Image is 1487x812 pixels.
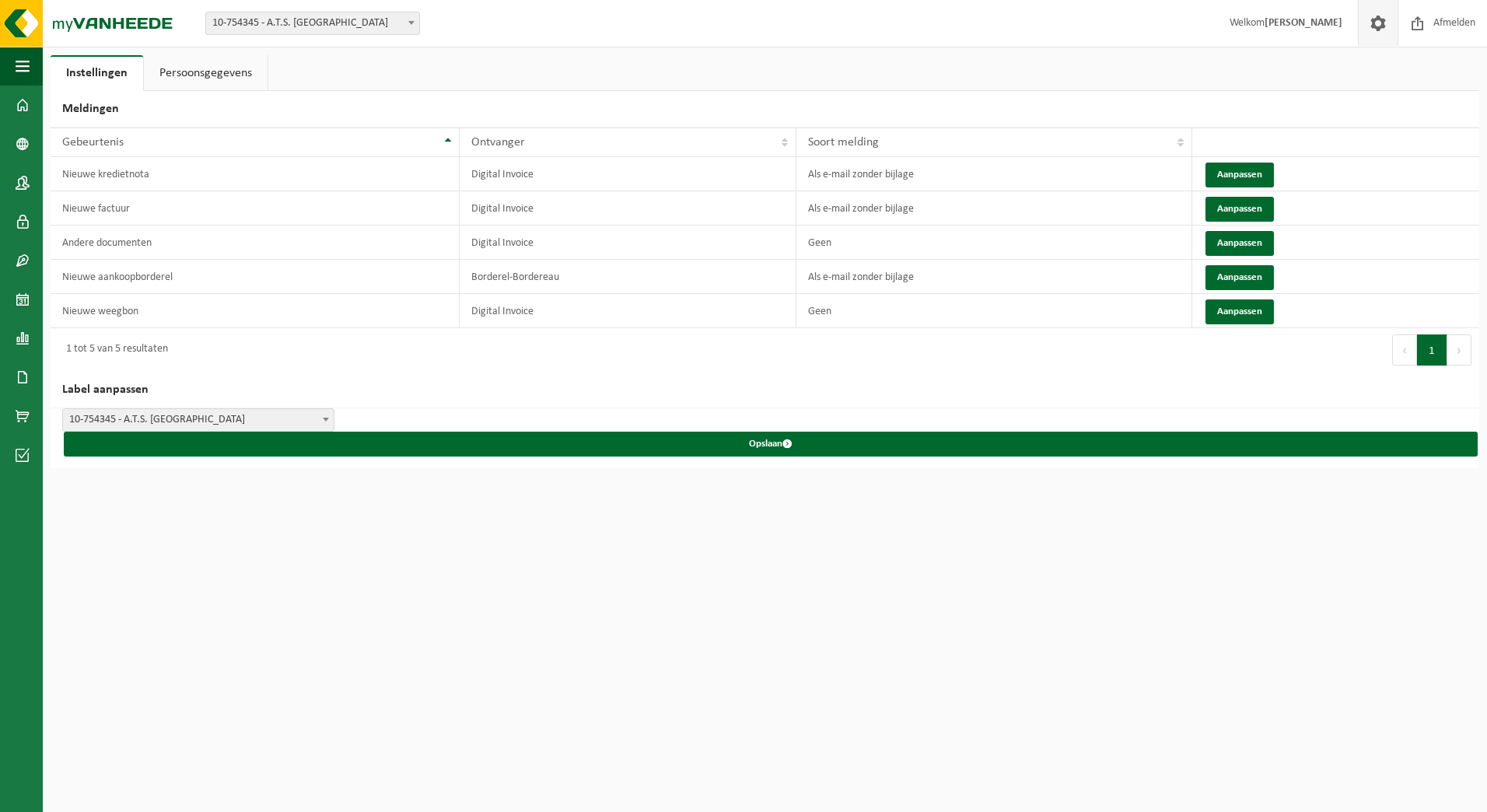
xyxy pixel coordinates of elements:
[796,157,1192,191] td: Als e-mail zonder bijlage
[51,294,460,328] td: Nieuwe weegbon
[144,55,268,91] a: Persoonsgegevens
[62,136,124,149] span: Gebeurtenis
[62,408,334,432] span: 10-754345 - A.T.S. BRUSSEL - MERELBEKE
[1265,17,1342,29] strong: [PERSON_NAME]
[51,372,1479,408] h2: Label aanpassen
[58,336,168,364] div: 1 tot 5 van 5 resultaten
[1205,197,1274,222] button: Aanpassen
[796,191,1192,226] td: Als e-mail zonder bijlage
[460,157,796,191] td: Digital Invoice
[1205,163,1274,187] button: Aanpassen
[796,260,1192,294] td: Als e-mail zonder bijlage
[63,409,334,431] span: 10-754345 - A.T.S. BRUSSEL - MERELBEKE
[51,226,460,260] td: Andere documenten
[1205,265,1274,290] button: Aanpassen
[1392,334,1417,366] button: Previous
[796,226,1192,260] td: Geen
[51,191,460,226] td: Nieuwe factuur
[51,157,460,191] td: Nieuwe kredietnota
[460,226,796,260] td: Digital Invoice
[1205,231,1274,256] button: Aanpassen
[51,260,460,294] td: Nieuwe aankoopborderel
[1447,334,1471,366] button: Next
[1205,299,1274,324] button: Aanpassen
[808,136,879,149] span: Soort melding
[460,191,796,226] td: Digital Invoice
[51,91,1479,128] h2: Meldingen
[796,294,1192,328] td: Geen
[1417,334,1447,366] button: 1
[51,55,143,91] a: Instellingen
[206,12,419,34] span: 10-754345 - A.T.S. BRUSSEL - MERELBEKE
[205,12,420,35] span: 10-754345 - A.T.S. BRUSSEL - MERELBEKE
[471,136,525,149] span: Ontvanger
[64,432,1478,457] button: Opslaan
[460,260,796,294] td: Borderel-Bordereau
[460,294,796,328] td: Digital Invoice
